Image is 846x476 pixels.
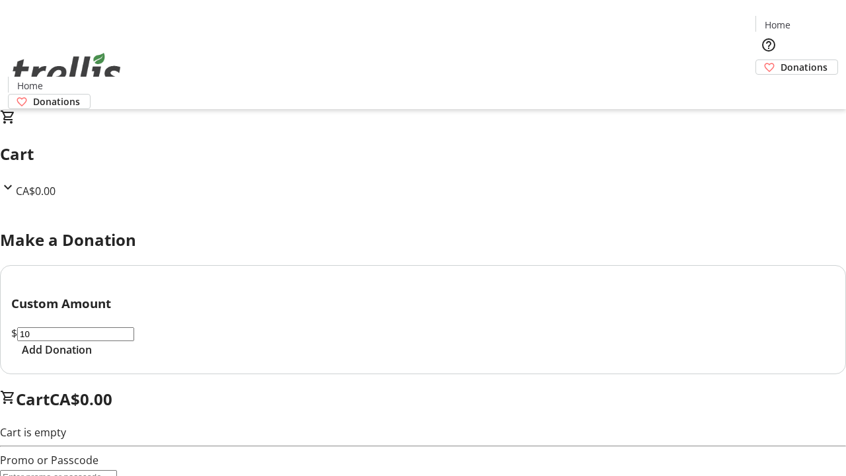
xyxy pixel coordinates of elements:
span: Donations [781,60,827,74]
a: Home [756,18,798,32]
a: Home [9,79,51,93]
button: Help [755,32,782,58]
span: CA$0.00 [16,184,56,198]
a: Donations [755,59,838,75]
input: Donation Amount [17,327,134,341]
span: Home [17,79,43,93]
button: Add Donation [11,342,102,358]
h3: Custom Amount [11,294,835,313]
img: Orient E2E Organization hvzJzFsg5a's Logo [8,38,126,104]
span: CA$0.00 [50,388,112,410]
span: Donations [33,95,80,108]
span: Home [765,18,790,32]
a: Donations [8,94,91,109]
span: Add Donation [22,342,92,358]
button: Cart [755,75,782,101]
span: $ [11,326,17,340]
